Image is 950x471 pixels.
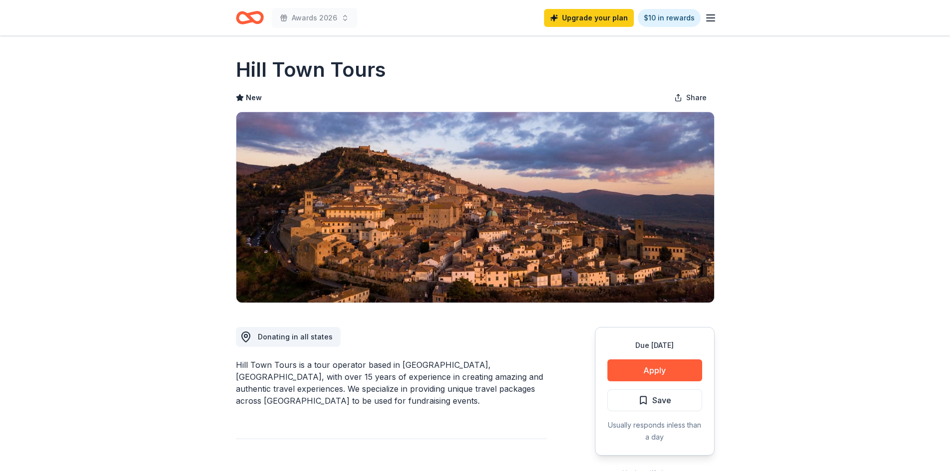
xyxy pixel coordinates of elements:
[607,359,702,381] button: Apply
[607,339,702,351] div: Due [DATE]
[258,332,333,341] span: Donating in all states
[236,112,714,303] img: Image for Hill Town Tours
[236,359,547,407] div: Hill Town Tours is a tour operator based in [GEOGRAPHIC_DATA], [GEOGRAPHIC_DATA], with over 15 ye...
[292,12,337,24] span: Awards 2026
[652,394,671,407] span: Save
[686,92,707,104] span: Share
[272,8,357,28] button: Awards 2026
[544,9,634,27] a: Upgrade your plan
[246,92,262,104] span: New
[666,88,715,108] button: Share
[638,9,701,27] a: $10 in rewards
[236,56,386,84] h1: Hill Town Tours
[607,389,702,411] button: Save
[607,419,702,443] div: Usually responds in less than a day
[236,6,264,29] a: Home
